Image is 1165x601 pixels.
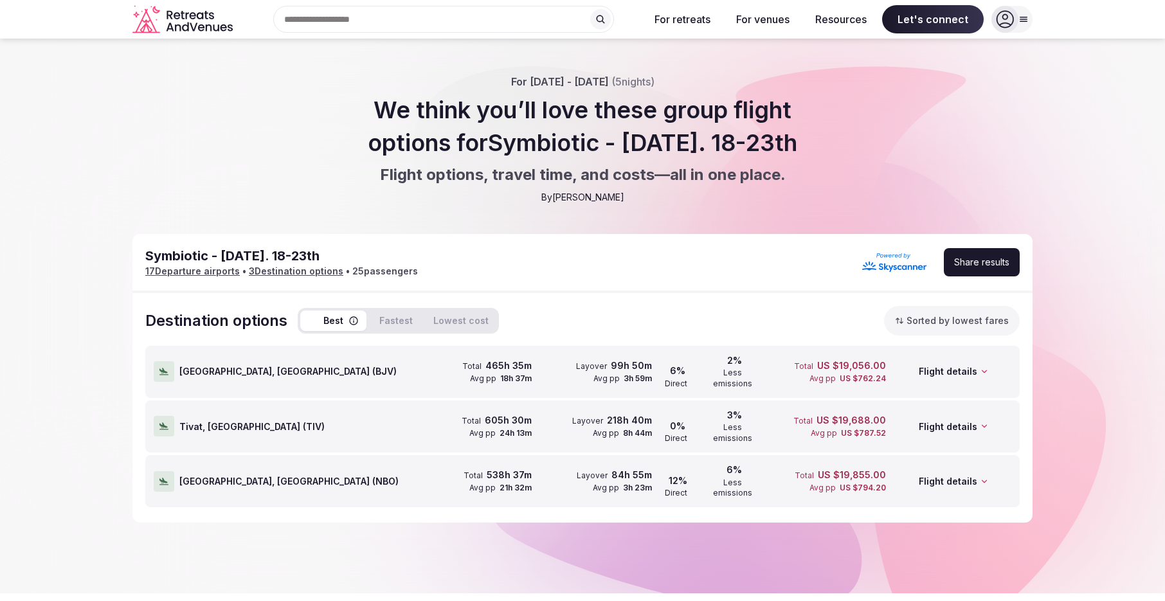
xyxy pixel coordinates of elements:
[611,75,655,88] span: ( 5 nights)
[891,401,1011,452] div: Flight details
[593,483,619,494] span: Avg pp
[727,409,742,422] span: 3%
[644,5,721,33] button: For retreats
[817,359,886,372] span: US $19,056.00
[817,414,886,427] span: US $19,688.00
[469,428,496,439] span: Avg pp
[809,373,836,384] span: Avg pp
[669,474,687,487] span: 12%
[727,354,742,367] span: 2%
[300,310,366,331] button: Best
[352,265,418,278] span: 25 passenger s
[145,265,240,278] span: 17 Departure airport s
[793,416,813,427] span: Total
[670,420,685,433] span: 0%
[577,471,608,481] span: Layover
[511,75,655,89] div: For [DATE] - [DATE]
[623,428,652,439] span: 8h 44m
[179,420,325,433] span: Tivat, [GEOGRAPHIC_DATA] ( TIV )
[132,5,235,34] a: Visit the homepage
[179,475,399,488] span: [GEOGRAPHIC_DATA], [GEOGRAPHIC_DATA] ( NBO )
[611,469,652,481] span: 84h 55m
[145,310,287,332] span: Destination option s
[500,483,532,494] span: 21h 32m
[249,265,343,278] span: 3 Destination option s
[464,471,483,481] span: Total
[500,373,532,384] span: 18h 37m
[541,191,624,204] span: By [PERSON_NAME]
[462,416,481,427] span: Total
[795,471,814,481] span: Total
[840,483,886,494] span: US $794.20
[891,346,1011,397] div: Flight details
[336,94,829,159] h1: We think you’ll love these group flight options for Symbiotic - [DATE]. 18-23th
[840,373,886,384] span: US $762.24
[611,359,652,372] span: 99h 50m
[703,422,761,444] span: Less emissions
[470,373,496,384] span: Avg pp
[487,469,532,481] span: 538h 37m
[703,478,761,499] span: Less emissions
[882,5,984,33] span: Let's connect
[485,359,532,372] span: 465h 35m
[462,361,482,372] span: Total
[726,5,800,33] button: For venues
[811,428,837,439] span: Avg pp
[623,483,652,494] span: 3h 23m
[469,483,496,494] span: Avg pp
[572,416,603,427] span: Layover
[426,310,496,331] button: Lowest cost
[485,414,532,427] span: 605h 30m
[665,488,687,499] span: Direct
[179,365,397,378] span: [GEOGRAPHIC_DATA], [GEOGRAPHIC_DATA] ( BJV )
[670,364,685,377] span: 6%
[805,5,877,33] button: Resources
[576,361,607,372] span: Layover
[593,428,619,439] span: Avg pp
[665,379,687,390] span: Direct
[500,428,532,439] span: 24h 13m
[665,433,687,444] span: Direct
[727,463,742,476] span: 6%
[380,164,786,186] span: Flight options, travel time, and costs—all in one place.
[884,306,1020,336] button: Sorted by lowest fares
[703,368,761,390] span: Less emissions
[145,248,320,264] span: Symbiotic - [DATE]. 18-23th
[372,310,420,331] button: Fastest
[818,469,886,481] span: US $19,855.00
[607,414,652,427] span: 218h 40m
[132,5,235,34] svg: Retreats and Venues company logo
[891,456,1011,507] div: Flight details
[145,265,418,278] div: • •
[624,373,652,384] span: 3h 59m
[794,361,813,372] span: Total
[809,483,836,494] span: Avg pp
[841,428,886,439] span: US $787.52
[593,373,620,384] span: Avg pp
[944,248,1020,276] button: Share results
